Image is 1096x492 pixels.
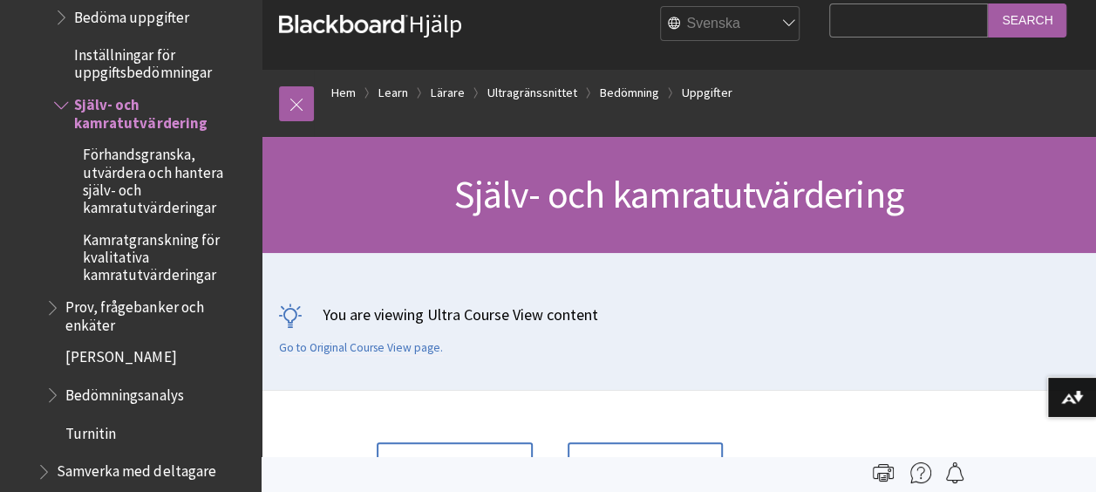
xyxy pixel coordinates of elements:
a: Hem [331,82,356,104]
a: Bedömning [600,82,659,104]
img: Print [873,462,894,483]
span: Själv- och kamratutvärdering [74,91,249,132]
span: [PERSON_NAME] [65,343,176,366]
input: Search [988,3,1066,38]
span: Förhandsgranska, utvärdera och hantera själv- och kamratutvärderingar [83,140,249,217]
a: BlackboardHjälp [279,8,462,39]
a: Lärare [431,82,465,104]
p: You are viewing Ultra Course View content [279,304,1079,325]
a: Uppgifter [682,82,732,104]
span: Bedömningsanalys [65,380,183,404]
img: Follow this page [944,462,965,483]
span: Bedöma uppgifter [74,3,188,26]
select: Site Language Selector [661,7,800,42]
img: More help [910,462,931,483]
a: Ultragränssnittet [487,82,577,104]
a: Learn [378,82,408,104]
span: Prov, frågebanker och enkäter [65,293,249,334]
a: Go to Original Course View page. [279,340,443,356]
span: Turnitin [65,419,116,442]
span: Samverka med deltagare [57,457,215,481]
span: Själv- och kamratutvärdering [454,170,903,218]
span: Inställningar för uppgiftsbedömningar [74,40,249,81]
span: Kamratgranskning för kvalitativa kamratutvärderingar [83,225,249,284]
strong: Blackboard [279,15,408,33]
